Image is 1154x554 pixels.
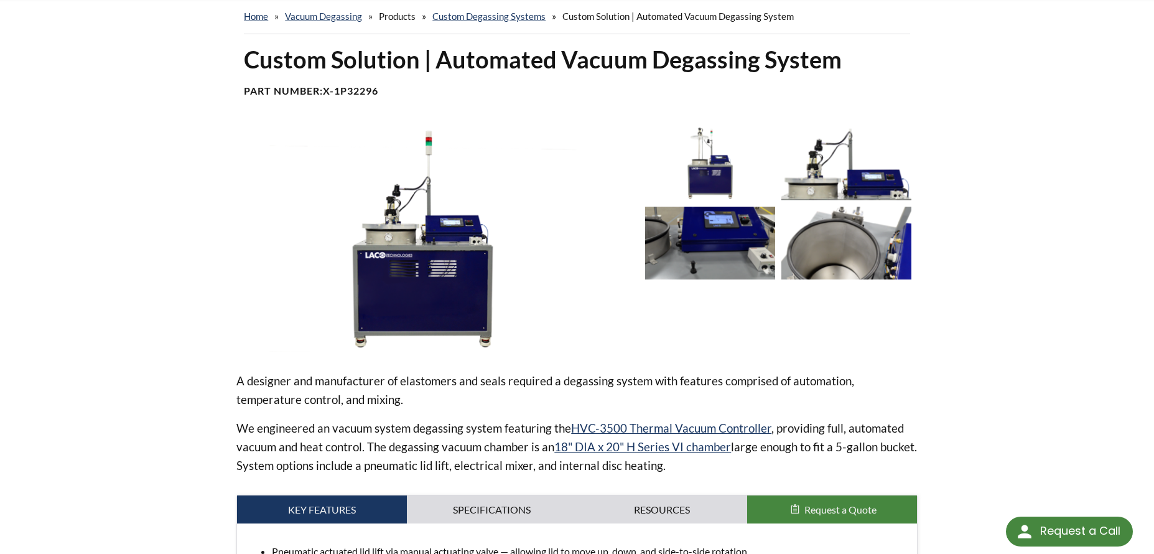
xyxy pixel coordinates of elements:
[244,11,268,22] a: home
[236,128,635,352] img: Automated cart vacuum degassing system with lid lift, front view
[747,495,917,524] button: Request a Quote
[244,44,910,75] h1: Custom Solution | Automated Vacuum Degassing System
[236,372,918,409] p: A designer and manufacturer of elastomers and seals required a degassing system with features com...
[1040,517,1120,545] div: Request a Call
[781,207,911,279] img: Vacuum degassing chamber - interior view
[432,11,546,22] a: Custom Degassing Systems
[285,11,362,22] a: Vacuum Degassing
[236,419,918,475] p: We engineered an vacuum system degassing system featuring the , providing full, automated vacuum ...
[571,421,771,435] a: HVC-3500 Thermal Vacuum Controller
[323,85,378,96] b: X-1P32296
[554,439,731,454] a: 18" DIA x 20" H Series VI chamber
[781,128,911,200] img: Automated cart vacuum degassing system with lid lift, close up view
[645,128,775,200] img: Automated cart vacuum degassing system - open lid
[244,85,910,98] h4: Part Number:
[237,495,407,524] a: Key Features
[804,504,877,515] span: Request a Quote
[1006,517,1133,547] div: Request a Call
[1015,522,1035,542] img: round button
[577,495,747,524] a: Resources
[645,207,775,279] img: Automated cart vacuum degassing system, close-up view
[562,11,794,22] span: Custom Solution | Automated Vacuum Degassing System
[379,11,416,22] span: Products
[407,495,577,524] a: Specifications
